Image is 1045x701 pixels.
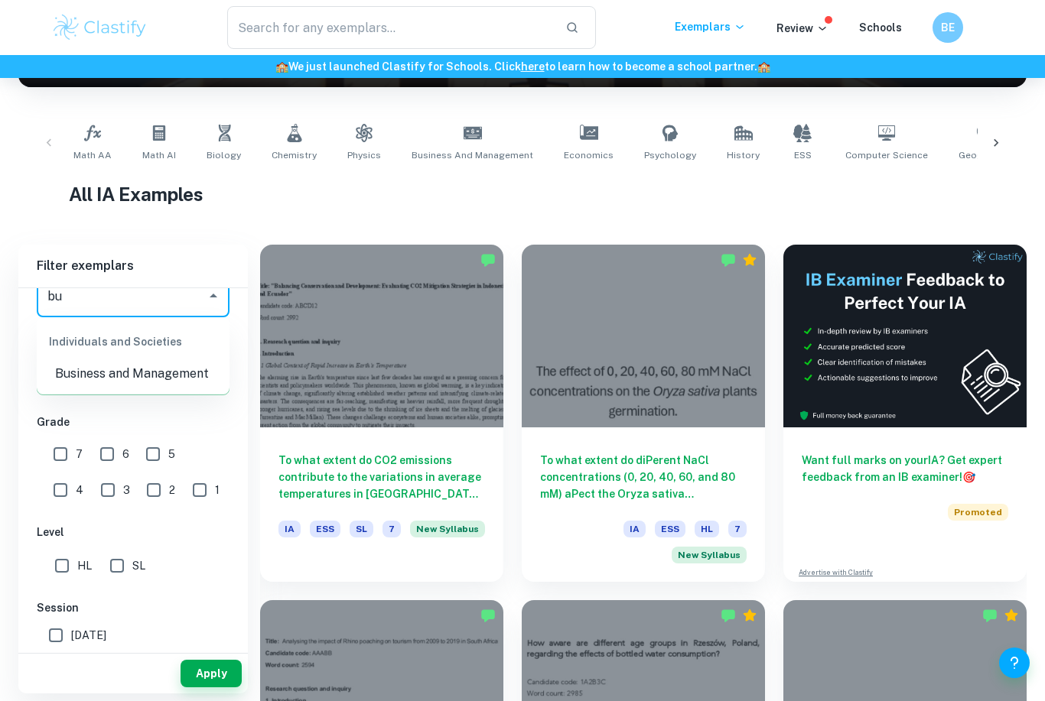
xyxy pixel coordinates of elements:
[727,148,760,162] span: History
[982,608,998,623] img: Marked
[410,521,485,537] span: New Syllabus
[655,521,685,537] span: ESS
[347,148,381,162] span: Physics
[37,360,230,388] li: Business and Management
[203,285,224,307] button: Close
[564,148,614,162] span: Economics
[412,148,533,162] span: Business and Management
[783,245,1027,427] img: Thumbnail
[275,60,288,73] span: 🏫
[999,647,1030,678] button: Help and Feedback
[480,252,496,268] img: Marked
[169,482,175,498] span: 2
[644,148,696,162] span: Psychology
[278,452,485,502] h6: To what extent do CO2 emissions contribute to the variations in average temperatures in [GEOGRAPH...
[76,482,83,498] span: 4
[350,521,373,537] span: SL
[73,148,112,162] span: Math AA
[272,148,317,162] span: Chemistry
[757,60,770,73] span: 🏫
[207,148,241,162] span: Biology
[227,6,553,49] input: Search for any exemplars...
[540,452,747,502] h6: To what extent do diPerent NaCl concentrations (0, 20, 40, 60, and 80 mM) aPect the Oryza sativa ...
[122,446,129,462] span: 6
[728,521,747,537] span: 7
[37,599,230,616] h6: Session
[3,58,1042,75] h6: We just launched Clastify for Schools. Click to learn how to become a school partner.
[51,12,148,43] img: Clastify logo
[959,148,1008,162] span: Geography
[522,245,765,582] a: To what extent do diPerent NaCl concentrations (0, 20, 40, 60, and 80 mM) aPect the Oryza sativa ...
[672,547,747,563] div: Starting from the May 2026 session, the ESS IA requirements have changed. We created this exempla...
[181,660,242,687] button: Apply
[776,20,829,37] p: Review
[675,18,746,35] p: Exemplars
[845,148,928,162] span: Computer Science
[1004,608,1019,623] div: Premium
[142,148,176,162] span: Math AI
[721,252,736,268] img: Marked
[742,608,757,623] div: Premium
[260,245,503,582] a: To what extent do CO2 emissions contribute to the variations in average temperatures in [GEOGRAPH...
[37,323,230,360] div: Individuals and Societies
[742,252,757,268] div: Premium
[77,557,92,574] span: HL
[37,414,230,430] h6: Grade
[623,521,646,537] span: IA
[168,446,175,462] span: 5
[721,608,736,623] img: Marked
[71,627,106,644] span: [DATE]
[794,148,812,162] span: ESS
[672,547,747,563] span: New Syllabus
[783,245,1027,582] a: Want full marks on yourIA? Get expert feedback from an IB examiner!PromotedAdvertise with Clastify
[695,521,719,537] span: HL
[310,521,340,537] span: ESS
[410,521,485,547] div: Starting from the May 2026 session, the ESS IA requirements have changed. We created this exempla...
[123,482,130,498] span: 3
[69,180,976,208] h1: All IA Examples
[948,504,1008,521] span: Promoted
[962,471,975,483] span: 🎯
[480,608,496,623] img: Marked
[933,12,963,43] button: BE
[132,557,145,574] span: SL
[802,452,1008,485] h6: Want full marks on your IA ? Get expert feedback from an IB examiner!
[521,60,545,73] a: here
[76,446,83,462] span: 7
[278,521,301,537] span: IA
[37,524,230,540] h6: Level
[18,245,248,287] h6: Filter exemplars
[859,21,902,34] a: Schools
[799,567,873,578] a: Advertise with Clastify
[215,482,220,498] span: 1
[383,521,401,537] span: 7
[939,19,957,36] h6: BE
